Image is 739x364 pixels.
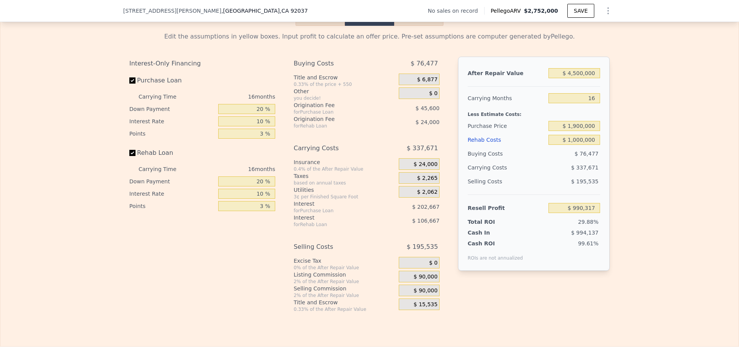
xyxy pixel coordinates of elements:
input: Rehab Loan [129,150,135,156]
input: Purchase Loan [129,77,135,84]
span: 29.88% [578,219,599,225]
div: Other [294,87,396,95]
span: $2,752,000 [524,8,558,14]
div: Interest [294,200,380,208]
span: $ 195,535 [406,240,438,254]
div: Interest-Only Financing [129,57,275,70]
div: 3¢ per Finished Square Foot [294,194,396,200]
div: Interest Rate [129,188,215,200]
span: $ 2,265 [417,175,437,182]
div: for Purchase Loan [294,208,380,214]
span: $ 202,667 [412,204,440,210]
span: $ 90,000 [414,287,438,294]
span: $ 106,667 [412,218,440,224]
div: Origination Fee [294,101,380,109]
div: Title and Escrow [294,74,396,81]
span: $ 337,671 [406,141,438,155]
span: $ 994,137 [571,230,599,236]
div: 16 months [192,91,275,103]
div: for Rehab Loan [294,123,380,129]
span: $ 76,477 [411,57,438,70]
span: $ 0 [429,90,438,97]
div: Cash ROI [468,240,523,247]
div: Rehab Costs [468,133,545,147]
span: $ 195,535 [571,178,599,185]
span: , [GEOGRAPHIC_DATA] [221,7,308,15]
div: Resell Profit [468,201,545,215]
div: you decide! [294,95,396,101]
div: Carrying Costs [468,161,516,174]
div: Interest [294,214,380,221]
span: , CA 92037 [280,8,308,14]
span: $ 15,535 [414,301,438,308]
span: $ 0 [429,260,438,267]
div: Points [129,127,215,140]
div: Listing Commission [294,271,396,278]
div: Carrying Time [139,163,189,175]
div: Selling Costs [294,240,380,254]
div: Buying Costs [468,147,545,161]
span: $ 90,000 [414,273,438,280]
div: Down Payment [129,175,215,188]
button: Show Options [600,3,616,18]
label: Purchase Loan [129,74,215,87]
div: 0.33% of the price + 550 [294,81,396,87]
div: Buying Costs [294,57,380,70]
div: Points [129,200,215,212]
span: $ 6,877 [417,76,437,83]
div: Insurance [294,158,396,166]
div: Taxes [294,172,396,180]
div: for Purchase Loan [294,109,380,115]
span: $ 76,477 [575,151,599,157]
div: 2% of the After Repair Value [294,278,396,285]
div: 2% of the After Repair Value [294,292,396,299]
div: Carrying Time [139,91,189,103]
div: Utilities [294,186,396,194]
div: Carrying Costs [294,141,380,155]
div: 0% of the After Repair Value [294,265,396,271]
div: Purchase Price [468,119,545,133]
div: for Rehab Loan [294,221,380,228]
div: Down Payment [129,103,215,115]
div: Selling Costs [468,174,545,188]
div: Carrying Months [468,91,545,105]
label: Rehab Loan [129,146,215,160]
div: Selling Commission [294,285,396,292]
span: 99.61% [578,240,599,247]
div: Title and Escrow [294,299,396,306]
div: ROIs are not annualized [468,247,523,261]
span: $ 24,000 [414,161,438,168]
div: Origination Fee [294,115,380,123]
div: 0.33% of the After Repair Value [294,306,396,312]
span: $ 45,600 [416,105,440,111]
div: Interest Rate [129,115,215,127]
span: [STREET_ADDRESS][PERSON_NAME] [123,7,221,15]
div: 16 months [192,163,275,175]
div: Less Estimate Costs: [468,105,600,119]
div: Excise Tax [294,257,396,265]
div: No sales on record [428,7,484,15]
span: $ 2,062 [417,189,437,196]
button: SAVE [567,4,594,18]
span: Pellego ARV [491,7,524,15]
span: $ 24,000 [416,119,440,125]
div: Cash In [468,229,516,237]
div: 0.4% of the After Repair Value [294,166,396,172]
div: After Repair Value [468,66,545,80]
div: Edit the assumptions in yellow boxes. Input profit to calculate an offer price. Pre-set assumptio... [129,32,610,41]
div: based on annual taxes [294,180,396,186]
div: Total ROI [468,218,516,226]
span: $ 337,671 [571,164,599,171]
